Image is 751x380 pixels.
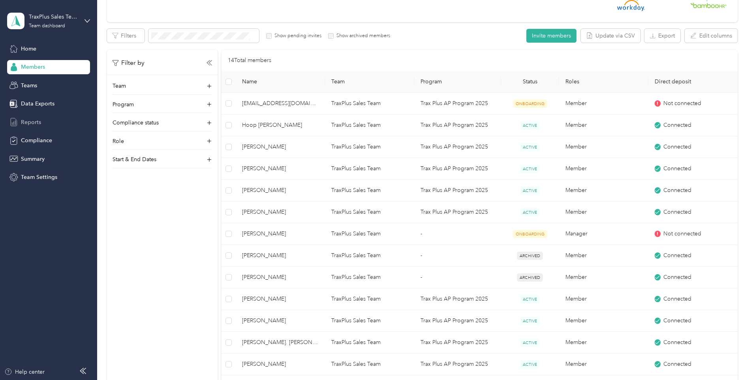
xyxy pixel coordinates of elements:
[242,121,319,130] span: Hoop [PERSON_NAME]
[559,93,648,115] td: Member
[501,93,559,115] td: ONBOARDING
[559,245,648,267] td: Member
[236,180,325,201] td: Joshua P. Campbell
[236,310,325,332] td: Brad Cumbest
[663,295,691,303] span: Connected
[21,81,37,90] span: Teams
[242,230,319,238] span: [PERSON_NAME]
[272,32,321,40] label: Show pending invites
[325,245,414,267] td: TraxPlus Sales Team
[236,136,325,158] td: Kenneth D. Crosby
[325,115,414,136] td: TraxPlus Sales Team
[242,78,319,85] span: Name
[236,267,325,288] td: Dallas W. Henderson
[242,295,319,303] span: [PERSON_NAME]
[581,29,640,43] button: Update via CSV
[29,13,78,21] div: TraxPlus Sales Team
[559,136,648,158] td: Member
[242,273,319,282] span: [PERSON_NAME]
[663,164,691,173] span: Connected
[559,310,648,332] td: Member
[414,71,501,93] th: Program
[559,158,648,180] td: Member
[414,180,501,201] td: Trax Plus AP Program 2025
[21,63,45,71] span: Members
[663,316,691,325] span: Connected
[113,155,156,164] p: Start & End Dates
[236,245,325,267] td: Kevin W. Kloda
[663,99,701,108] span: Not connected
[334,32,390,40] label: Show archived members
[242,208,319,216] span: [PERSON_NAME]
[228,56,271,65] p: 14 Total members
[325,93,414,115] td: TraxPlus Sales Team
[414,93,501,115] td: Trax Plus AP Program 2025
[107,29,145,43] button: Filters
[325,310,414,332] td: TraxPlus Sales Team
[559,223,648,245] td: Manager
[242,99,319,108] span: [EMAIL_ADDRESS][DOMAIN_NAME]
[242,338,319,347] span: [PERSON_NAME]. [PERSON_NAME]
[520,295,540,303] span: ACTIVE
[559,332,648,354] td: Member
[501,71,559,93] th: Status
[236,201,325,223] td: Roy May
[113,137,124,145] p: Role
[325,223,414,245] td: TraxPlus Sales Team
[520,208,540,216] span: ACTIVE
[236,223,325,245] td: Cody Savell
[325,201,414,223] td: TraxPlus Sales Team
[21,45,36,53] span: Home
[663,251,691,260] span: Connected
[520,339,540,347] span: ACTIVE
[242,143,319,151] span: [PERSON_NAME]
[414,115,501,136] td: Trax Plus AP Program 2025
[242,316,319,325] span: [PERSON_NAME]
[242,251,319,260] span: [PERSON_NAME]
[325,158,414,180] td: TraxPlus Sales Team
[663,143,691,151] span: Connected
[663,186,691,195] span: Connected
[517,252,543,260] span: ARCHIVED
[520,317,540,325] span: ACTIVE
[501,223,559,245] td: ONBOARDING
[559,288,648,310] td: Member
[113,82,126,90] p: Team
[21,100,54,108] span: Data Exports
[242,164,319,173] span: [PERSON_NAME]
[559,201,648,223] td: Member
[414,332,501,354] td: Trax Plus AP Program 2025
[414,267,501,288] td: -
[236,288,325,310] td: Ryan D. Fetting
[690,2,727,8] img: BambooHR
[236,71,325,93] th: Name
[414,288,501,310] td: Trax Plus AP Program 2025
[113,119,159,127] p: Compliance status
[325,71,414,93] th: Team
[21,118,41,126] span: Reports
[520,143,540,151] span: ACTIVE
[242,186,319,195] span: [PERSON_NAME]
[325,354,414,375] td: TraxPlus Sales Team
[663,338,691,347] span: Connected
[663,121,691,130] span: Connected
[663,208,691,216] span: Connected
[21,173,57,181] span: Team Settings
[236,93,325,115] td: hweldon@traxplus.com
[414,310,501,332] td: Trax Plus AP Program 2025
[513,230,547,238] span: ONBOARDING
[414,245,501,267] td: -
[325,332,414,354] td: TraxPlus Sales Team
[685,29,738,43] button: Edit columns
[29,24,65,28] div: Team dashboard
[414,136,501,158] td: Trax Plus AP Program 2025
[707,336,751,380] iframe: Everlance-gr Chat Button Frame
[559,71,648,93] th: Roles
[663,273,691,282] span: Connected
[4,368,45,376] button: Help center
[414,201,501,223] td: Trax Plus AP Program 2025
[325,136,414,158] td: TraxPlus Sales Team
[644,29,680,43] button: Export
[520,165,540,173] span: ACTIVE
[414,223,501,245] td: -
